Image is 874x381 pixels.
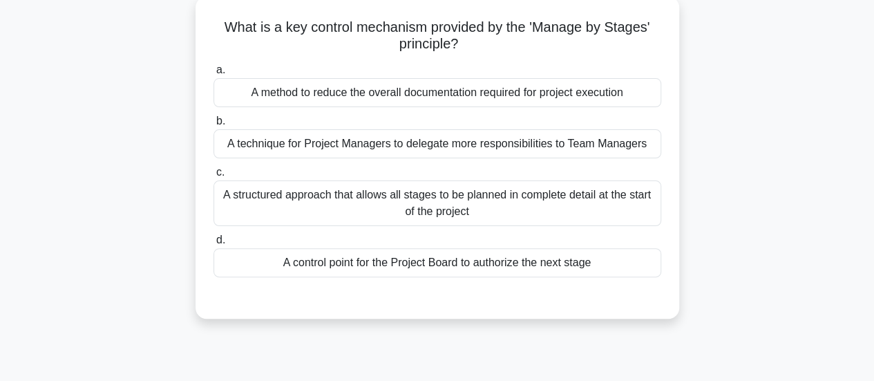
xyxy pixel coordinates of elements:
div: A structured approach that allows all stages to be planned in complete detail at the start of the... [213,180,661,226]
div: A method to reduce the overall documentation required for project execution [213,78,661,107]
div: A technique for Project Managers to delegate more responsibilities to Team Managers [213,129,661,158]
span: b. [216,115,225,127]
div: A control point for the Project Board to authorize the next stage [213,248,661,277]
span: c. [216,166,225,178]
h5: What is a key control mechanism provided by the 'Manage by Stages' principle? [212,19,663,53]
span: d. [216,234,225,245]
span: a. [216,64,225,75]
